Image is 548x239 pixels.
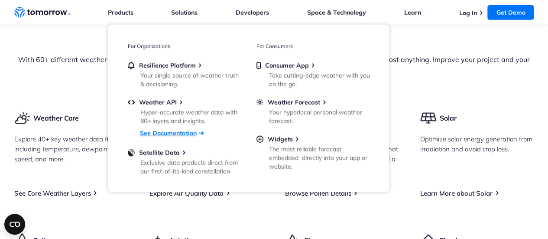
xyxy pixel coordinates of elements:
[128,62,240,87] a: Resilience PlatformYour single source of weather truth & decisioning.
[128,98,240,124] a: Weather APIHyper-accurate weather data with 80+ layers and insights.
[269,71,370,88] div: Take cutting-edge weather with you on the go.
[269,108,370,125] div: Your hyperlocal personal weather forecast.
[128,149,135,157] img: satellite-data-menu.png
[140,158,241,176] div: Exclusive data products direct from our first-of-its-kind constellation
[139,149,180,157] span: Satellite Data
[128,43,240,49] h3: For Organizations
[14,189,91,197] a: See Core Weather Layers
[14,33,534,49] h2: Explore Our Data Catalog
[459,9,477,17] a: Log In
[307,9,366,16] a: Space & Technology
[420,134,534,154] p: Optimize solar energy generation from irradiation and avoid crop loss.
[420,189,493,197] a: Learn More about Solar
[256,43,369,49] h3: For Consumers
[256,62,369,87] a: Consumer AppTake cutting-edge weather with you on the go.
[4,214,25,235] button: Open CMP widget
[256,62,261,69] img: mobile.svg
[139,62,196,69] span: Resilience Platform
[171,9,198,16] a: Solutions
[256,135,369,169] a: WidgetsThe most reliable forecast embedded directly into your app or website.
[14,6,71,19] a: Home link
[128,149,240,174] a: Satellite DataExclusive data products direct from our first-of-its-kind constellation
[33,113,79,123] h3: Weather Core
[265,62,309,69] span: Consumer App
[268,98,320,106] span: Weather Forecast
[14,134,128,164] p: Explore 40+ key weather data fields, including temperature, dewpoint, wind speed, and more.
[139,98,177,106] span: Weather API
[487,5,534,20] a: Get Demo
[108,9,133,16] a: Products
[285,189,351,197] a: Browse Pollen Details
[256,98,263,106] img: sun.svg
[128,98,135,106] img: api.svg
[14,54,534,75] p: With 60+ different weather data fields possible, including air quality, pollen count, and fire in...
[140,108,241,125] div: Hyper-accurate weather data with 80+ layers and insights.
[268,135,293,143] span: Widgets
[404,9,421,16] a: Learn
[140,71,241,88] div: Your single source of weather truth & decisioning.
[256,98,369,124] a: Weather ForecastYour hyperlocal personal weather forecast.
[140,129,197,137] a: See Documentation
[236,9,269,16] a: Developers
[149,189,224,197] a: Explore Air Quality Data
[269,145,370,171] div: The most reliable forecast embedded directly into your app or website.
[128,62,135,69] img: bell.svg
[256,135,263,143] img: plus-circle.svg
[440,113,457,123] h3: Solar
